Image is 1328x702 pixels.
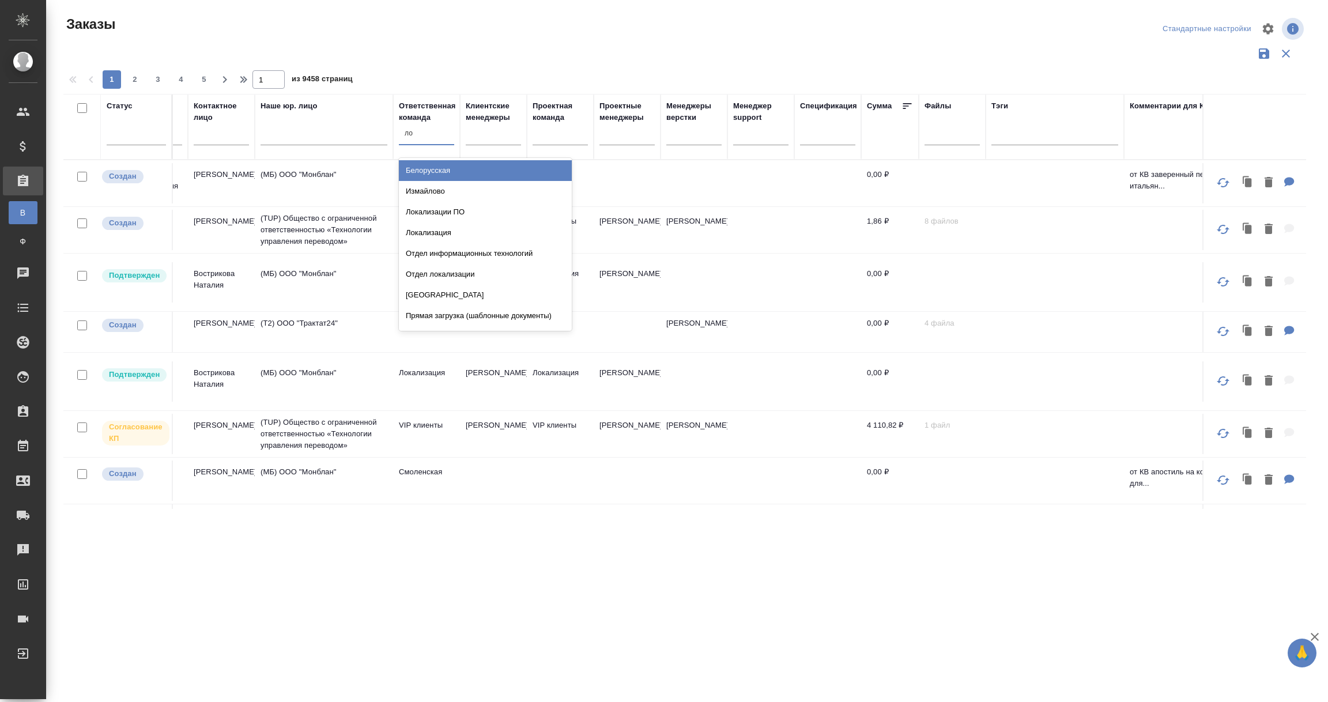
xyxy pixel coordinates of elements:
td: [PERSON_NAME] [188,312,255,352]
span: Настроить таблицу [1254,15,1282,43]
td: [PERSON_NAME] [594,414,661,454]
button: Удалить [1259,270,1278,294]
td: 0,00 ₽ [861,361,919,402]
td: Вострикова Наталия [188,361,255,402]
p: [PERSON_NAME] [666,216,722,227]
div: Измайлово [399,181,572,202]
div: Статус [107,100,133,112]
p: Закрытое акционерное общество «ЗОЛОТА... [127,358,182,405]
td: (МБ) ООО "Монблан" [255,163,393,203]
span: Посмотреть информацию [1282,18,1306,40]
div: Белорусская [399,160,572,181]
td: [PERSON_NAME] [594,361,661,402]
button: 3 [149,70,167,89]
button: Клонировать [1237,320,1259,344]
button: Удалить [1259,218,1278,241]
div: Сумма [867,100,892,112]
span: В [14,207,32,218]
div: Менеджеры верстки [666,100,722,123]
td: [PERSON_NAME] [188,461,255,501]
td: Локализация [393,262,460,303]
div: Выставляется автоматически при создании заказа [101,318,166,333]
button: Обновить [1209,268,1237,296]
span: Заказы [63,15,115,33]
td: (МБ) ООО "Монблан" [255,504,393,545]
span: 4 [172,74,190,85]
td: Локализация [527,361,594,402]
button: 4 [172,70,190,89]
div: Клиентские менеджеры [466,100,521,123]
td: (TUP) Общество с ограниченной ответственностью «Технологии управления переводом» [255,411,393,457]
p: Создан [109,319,137,331]
div: Выставляется автоматически при создании заказа [101,169,166,184]
button: Удалить [1259,320,1278,344]
td: 28 467,84 ₽ [861,504,919,545]
span: 🙏 [1292,641,1312,665]
td: (МБ) ООО "Монблан" [255,461,393,501]
p: [PERSON_NAME] [666,420,722,431]
div: Отдел локализации [399,264,572,285]
p: Подтвержден [109,369,160,380]
div: Наше юр. лицо [261,100,318,112]
td: Таганка [393,504,460,545]
button: Клонировать [1237,469,1259,492]
td: [PERSON_NAME] [460,312,527,352]
td: 1,86 ₽ [861,210,919,250]
button: 🙏 [1288,639,1316,667]
td: Смоленская [393,461,460,501]
td: [PERSON_NAME] [460,414,527,454]
button: 2 [126,70,144,89]
td: [PERSON_NAME] [188,163,255,203]
td: VIP клиенты [393,210,460,250]
a: Ф [9,230,37,253]
button: Клонировать [1237,422,1259,446]
a: В [9,201,37,224]
td: 4 110,82 ₽ [861,414,919,454]
div: Спецификация [800,100,857,112]
p: 8 файлов [925,216,980,227]
td: Вострикова Наталия [188,262,255,303]
button: Удалить [1259,171,1278,195]
p: Закрытое акционерное общество «ЗОЛОТА... [127,259,182,305]
td: VIP клиенты [393,414,460,454]
button: Клонировать [1237,270,1259,294]
span: 3 [149,74,167,85]
td: [PERSON_NAME] [594,210,661,250]
div: Выставляет КМ после уточнения всех необходимых деталей и получения согласия клиента на запуск. С ... [101,367,166,383]
button: Сохранить фильтры [1253,43,1275,65]
td: [PERSON_NAME] [460,504,527,545]
p: от КВ заверенный перевод прав итальян... [1130,169,1257,192]
div: Комментарии для КМ [1130,100,1210,112]
p: Создан [109,468,137,480]
td: Технический [393,312,460,352]
button: Клонировать [1237,218,1259,241]
button: Обновить [1209,367,1237,395]
span: 2 [126,74,144,85]
p: Подтвержден [109,270,160,281]
div: Выставляет КМ после уточнения всех необходимых деталей и получения согласия клиента на запуск. С ... [101,268,166,284]
button: Клонировать [1237,369,1259,393]
div: Менеджер support [733,100,788,123]
div: Ответственная команда [399,100,456,123]
button: 5 [195,70,213,89]
button: Удалить [1259,422,1278,446]
button: Сбросить фильтры [1275,43,1297,65]
button: Удалить [1259,469,1278,492]
button: Обновить [1209,318,1237,345]
span: 5 [195,74,213,85]
td: [PERSON_NAME] [188,504,255,545]
p: 4 файла [925,318,980,329]
span: из 9458 страниц [292,72,353,89]
p: [PERSON_NAME] [666,318,722,329]
button: Обновить [1209,169,1237,197]
span: Ф [14,236,32,247]
p: от КВ апостиль на корп. документы для... [1130,466,1257,489]
td: Локализация [527,504,594,545]
div: Файлы [925,100,951,112]
p: Создан [109,217,137,229]
td: [PERSON_NAME] [460,361,527,402]
div: Локализации ПО [399,202,572,222]
p: 1 файл [925,420,980,431]
div: Шаблонные документы [399,326,572,347]
div: Прямая загрузка (шаблонные документы) [399,305,572,326]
